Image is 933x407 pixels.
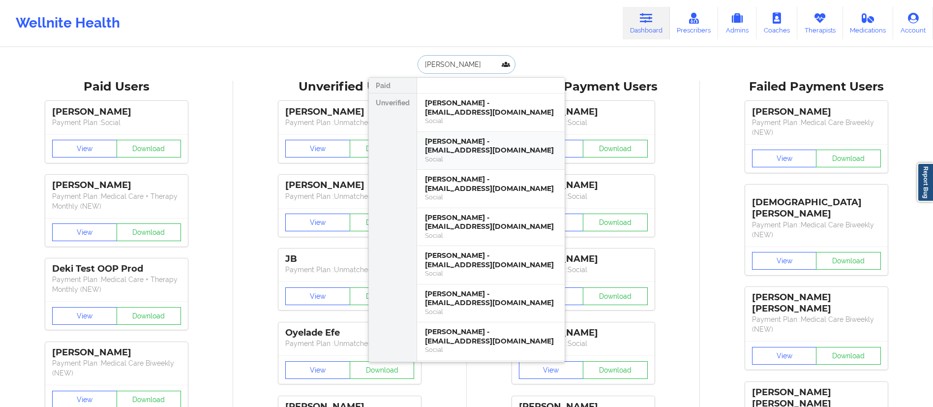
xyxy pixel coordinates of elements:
div: Skipped Payment Users [474,79,693,94]
p: Payment Plan : Medical Care Biweekly (NEW) [52,358,181,378]
button: View [519,361,584,379]
div: [DEMOGRAPHIC_DATA][PERSON_NAME] [752,189,881,219]
div: Social [425,193,557,201]
div: Failed Payment Users [707,79,926,94]
button: View [52,140,117,157]
div: [PERSON_NAME] [752,106,881,118]
button: Download [350,214,415,231]
button: Download [583,287,648,305]
div: Social [425,155,557,163]
button: Download [350,361,415,379]
p: Payment Plan : Social [519,118,648,127]
p: Payment Plan : Social [519,265,648,275]
p: Payment Plan : Medical Care + Therapy Monthly (NEW) [52,275,181,294]
div: [PERSON_NAME] - [EMAIL_ADDRESS][DOMAIN_NAME] [425,137,557,155]
a: Medications [843,7,894,39]
div: [PERSON_NAME] [519,106,648,118]
p: Payment Plan : Social [52,118,181,127]
div: [PERSON_NAME] [519,253,648,265]
div: Social [425,269,557,278]
div: Paid Users [7,79,226,94]
div: [PERSON_NAME] [52,347,181,358]
a: Coaches [756,7,797,39]
div: Paid [369,78,417,94]
div: Deki Test OOP Prod [52,263,181,275]
button: View [285,140,350,157]
button: Download [117,140,181,157]
a: Therapists [797,7,843,39]
p: Payment Plan : Unmatched Plan [285,118,414,127]
button: View [285,287,350,305]
div: [PERSON_NAME] - [EMAIL_ADDRESS][DOMAIN_NAME] [425,327,557,345]
a: Dashboard [623,7,670,39]
button: Download [117,307,181,325]
div: Social [425,308,557,316]
button: Download [583,214,648,231]
button: Download [583,140,648,157]
button: View [285,214,350,231]
button: Download [583,361,648,379]
a: Admins [718,7,756,39]
div: [PERSON_NAME] [52,106,181,118]
div: [PERSON_NAME] - [EMAIL_ADDRESS][DOMAIN_NAME] [425,289,557,308]
div: Social [425,345,557,354]
a: Prescribers [670,7,719,39]
div: Oyelade Efe [285,327,414,339]
button: Download [350,287,415,305]
div: [PERSON_NAME] [52,180,181,191]
div: Social [425,231,557,240]
button: View [752,150,817,167]
div: [PERSON_NAME] - [EMAIL_ADDRESS][DOMAIN_NAME] [425,98,557,117]
div: [PERSON_NAME] - [EMAIL_ADDRESS][DOMAIN_NAME] [425,213,557,231]
div: Social [425,117,557,125]
div: [PERSON_NAME] [PERSON_NAME] [752,292,881,314]
p: Payment Plan : Unmatched Plan [285,191,414,201]
div: JB [285,253,414,265]
div: [PERSON_NAME] - [EMAIL_ADDRESS][DOMAIN_NAME] [425,175,557,193]
p: Payment Plan : Medical Care Biweekly (NEW) [752,220,881,240]
div: [PERSON_NAME] [285,180,414,191]
div: [PERSON_NAME] [519,327,648,339]
div: [PERSON_NAME] [285,106,414,118]
button: Download [816,347,881,365]
p: Payment Plan : Medical Care + Therapy Monthly (NEW) [52,191,181,211]
button: Download [117,223,181,241]
a: Account [893,7,933,39]
div: Unverified Users [240,79,459,94]
p: Payment Plan : Medical Care Biweekly (NEW) [752,314,881,334]
button: View [752,347,817,365]
button: View [52,223,117,241]
a: Report Bug [917,163,933,202]
button: View [52,307,117,325]
button: Download [816,252,881,270]
button: Download [816,150,881,167]
p: Payment Plan : Social [519,191,648,201]
p: Payment Plan : Unmatched Plan [285,265,414,275]
p: Payment Plan : Medical Care Biweekly (NEW) [752,118,881,137]
p: Payment Plan : Unmatched Plan [285,339,414,348]
div: [PERSON_NAME] [519,180,648,191]
button: Download [350,140,415,157]
button: View [752,252,817,270]
div: [PERSON_NAME] - [EMAIL_ADDRESS][DOMAIN_NAME] [425,251,557,269]
button: View [285,361,350,379]
p: Payment Plan : Social [519,339,648,348]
